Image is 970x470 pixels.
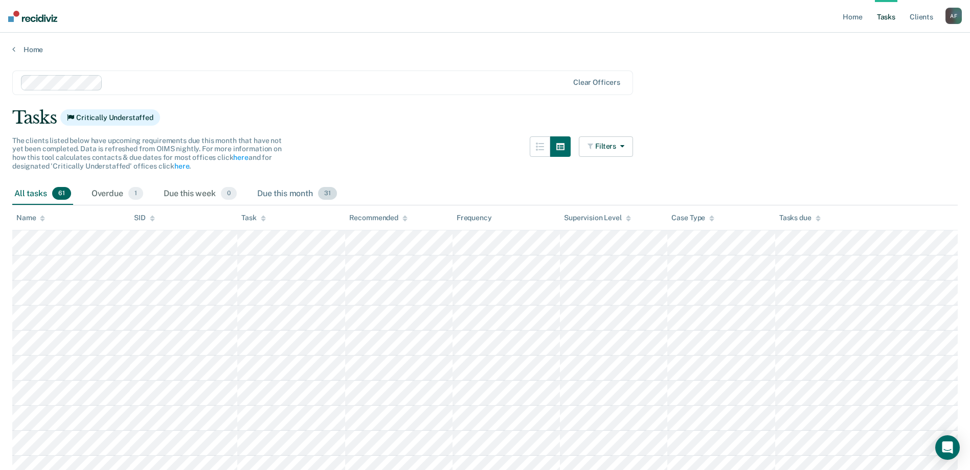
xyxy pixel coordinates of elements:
[318,187,337,200] span: 31
[945,8,962,24] button: AF
[255,183,339,205] div: Due this month31
[935,435,960,460] div: Open Intercom Messenger
[12,45,958,54] a: Home
[671,214,714,222] div: Case Type
[564,214,631,222] div: Supervision Level
[174,162,189,170] a: here
[12,107,958,128] div: Tasks
[221,187,237,200] span: 0
[128,187,143,200] span: 1
[573,78,620,87] div: Clear officers
[579,136,633,157] button: Filters
[457,214,492,222] div: Frequency
[349,214,408,222] div: Recommended
[134,214,155,222] div: SID
[233,153,248,161] a: here
[12,183,73,205] div: All tasks61
[945,8,962,24] div: A F
[241,214,265,222] div: Task
[16,214,45,222] div: Name
[89,183,145,205] div: Overdue1
[162,183,239,205] div: Due this week0
[8,11,57,22] img: Recidiviz
[12,136,282,170] span: The clients listed below have upcoming requirements due this month that have not yet been complet...
[52,187,71,200] span: 61
[60,109,160,126] span: Critically Understaffed
[779,214,821,222] div: Tasks due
